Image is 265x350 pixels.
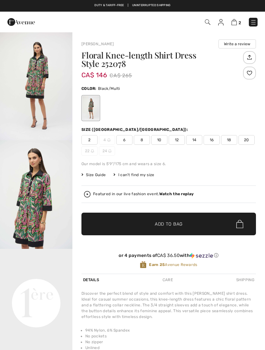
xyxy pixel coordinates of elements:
span: 6 [116,135,132,145]
img: Bag.svg [236,220,243,228]
span: Add to Bag [155,221,183,228]
span: Avenue Rewards [149,262,197,268]
a: [PERSON_NAME] [81,42,114,46]
span: Size Guide [81,172,106,178]
span: 16 [204,135,220,145]
span: 22 [81,146,98,156]
img: My Info [218,19,224,26]
span: 10 [151,135,167,145]
span: CA$ 36.50 [157,253,180,258]
img: Share [244,52,255,63]
span: Color: [81,86,97,91]
span: CA$ 265 [110,71,132,80]
li: No pockets [85,333,256,339]
span: 18 [221,135,237,145]
span: 24 [99,146,115,156]
span: 12 [169,135,185,145]
div: I can't find my size [113,172,154,178]
img: ring-m.svg [107,138,111,142]
span: 8 [134,135,150,145]
span: CA$ 146 [81,65,107,79]
div: Details [81,274,101,286]
div: Size ([GEOGRAPHIC_DATA]/[GEOGRAPHIC_DATA]): [81,127,189,133]
a: 2 [231,18,241,26]
span: Black/Multi [98,86,120,91]
a: 1ère Avenue [7,18,35,25]
img: Avenue Rewards [140,261,146,269]
div: or 4 payments ofCA$ 36.50withSezzle Click to learn more about Sezzle [81,253,256,261]
div: Discover the perfect blend of style and comfort with this [PERSON_NAME] shirt dress. Ideal for ca... [81,291,256,320]
strong: Watch the replay [159,192,194,196]
button: Add to Bag [81,213,256,235]
span: 14 [186,135,202,145]
div: Shipping [235,274,256,286]
div: Care [161,274,175,286]
li: 94% Nylon, 6% Spandex [85,327,256,333]
button: Write a review [218,39,256,48]
img: Shopping Bag [231,19,237,25]
img: ring-m.svg [91,149,94,153]
div: Our model is 5'9"/175 cm and wears a size 6. [81,161,256,167]
div: or 4 payments of with [81,253,256,259]
strong: Earn 25 [149,262,165,267]
span: 4 [99,135,115,145]
div: Featured in our live fashion event. [93,192,194,196]
img: Watch the replay [84,191,90,197]
li: No zipper [85,339,256,345]
img: Search [205,19,210,25]
img: Menu [250,19,257,26]
span: 2 [81,135,98,145]
span: 20 [238,135,255,145]
div: Black/Multi [82,96,99,120]
img: 1ère Avenue [7,16,35,28]
img: Sezzle [190,253,213,259]
span: 2 [238,20,241,25]
h1: Floral Knee-length Shirt Dress Style 252078 [81,51,241,68]
img: ring-m.svg [108,149,111,153]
